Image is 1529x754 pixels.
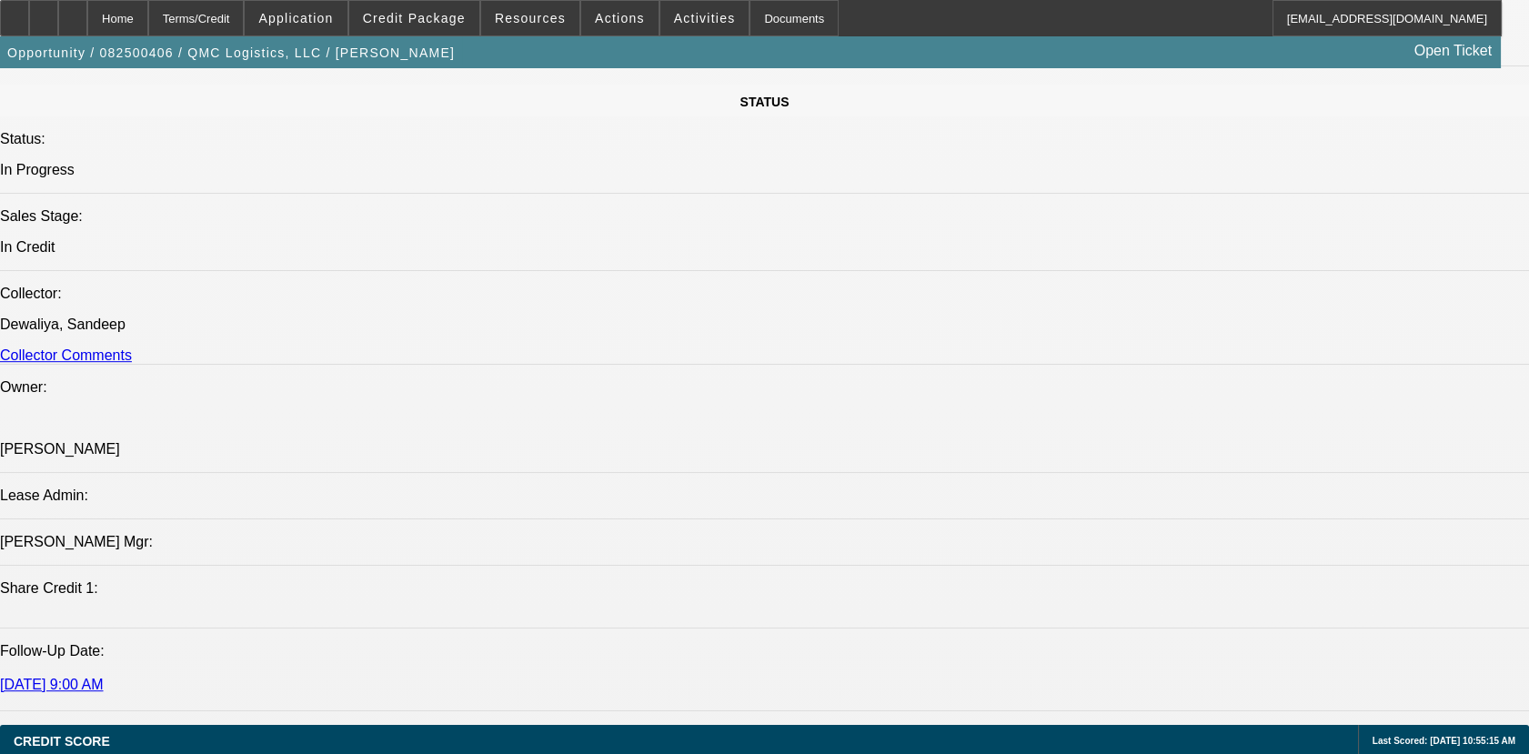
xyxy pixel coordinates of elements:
button: Actions [581,1,659,35]
span: Resources [495,11,566,25]
span: Actions [595,11,645,25]
button: Activities [660,1,749,35]
span: Credit Package [363,11,466,25]
button: Application [245,1,347,35]
button: Resources [481,1,579,35]
span: Application [258,11,333,25]
span: Activities [674,11,736,25]
span: STATUS [740,95,790,109]
a: Open Ticket [1407,35,1499,66]
span: Opportunity / 082500406 / QMC Logistics, LLC / [PERSON_NAME] [7,45,455,60]
span: CREDIT SCORE [14,734,110,749]
button: Credit Package [349,1,479,35]
span: Last Scored: [DATE] 10:55:15 AM [1373,736,1515,746]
